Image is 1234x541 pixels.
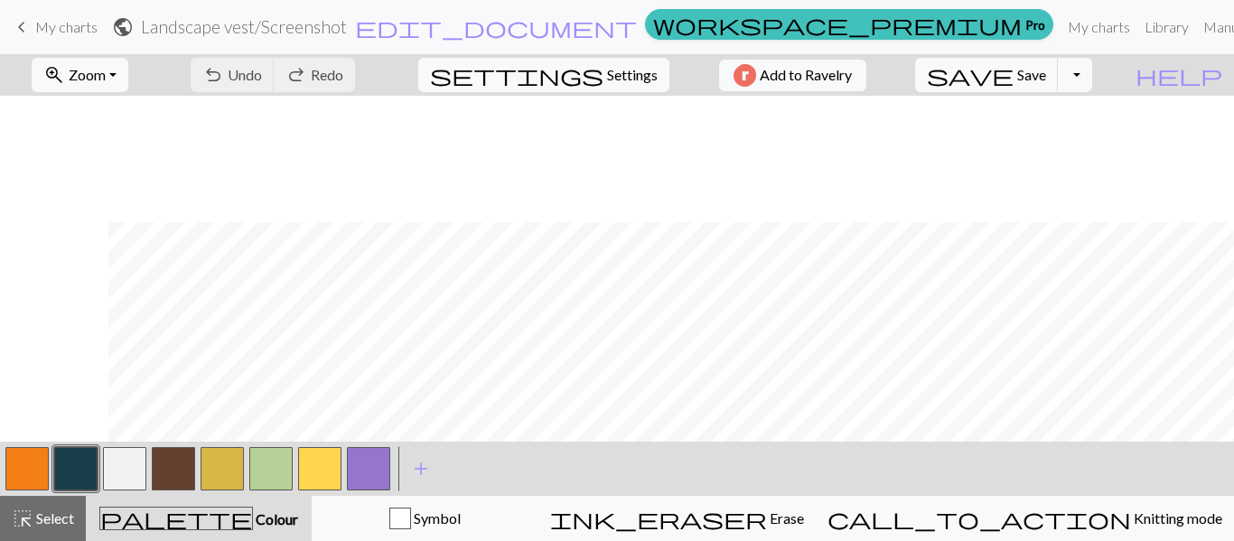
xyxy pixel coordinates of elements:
[11,14,33,40] span: keyboard_arrow_left
[760,64,852,87] span: Add to Ravelry
[1136,62,1222,88] span: help
[410,456,432,481] span: add
[767,509,804,527] span: Erase
[11,12,98,42] a: My charts
[915,58,1059,92] button: Save
[734,64,756,87] img: Ravelry
[112,14,134,40] span: public
[12,506,33,531] span: highlight_alt
[719,60,866,91] button: Add to Ravelry
[827,506,1131,531] span: call_to_action
[35,18,98,35] span: My charts
[33,509,74,527] span: Select
[607,64,658,86] span: Settings
[816,496,1234,541] button: Knitting mode
[550,506,767,531] span: ink_eraser
[538,496,816,541] button: Erase
[141,16,347,37] h2: Landscape vest / Screenshot
[430,62,603,88] span: settings
[86,496,312,541] button: Colour
[418,58,669,92] button: SettingsSettings
[1017,66,1046,83] span: Save
[253,510,298,527] span: Colour
[1061,9,1137,45] a: My charts
[43,62,65,88] span: zoom_in
[100,506,252,531] span: palette
[411,509,461,527] span: Symbol
[645,9,1053,40] a: Pro
[312,496,538,541] button: Symbol
[1137,9,1196,45] a: Library
[69,66,106,83] span: Zoom
[927,62,1014,88] span: save
[1131,509,1222,527] span: Knitting mode
[32,58,128,92] button: Zoom
[355,14,637,40] span: edit_document
[653,12,1022,37] span: workspace_premium
[430,64,603,86] i: Settings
